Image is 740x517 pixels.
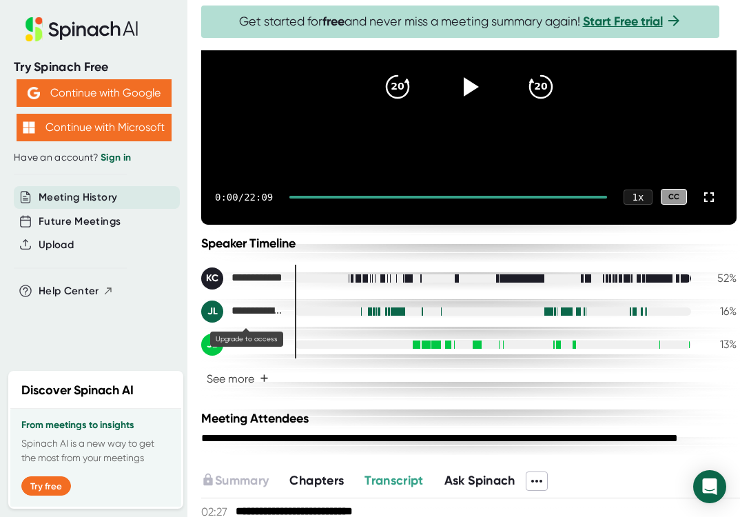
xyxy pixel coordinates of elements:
[289,473,344,488] span: Chapters
[444,473,515,488] span: Ask Spinach
[364,473,424,488] span: Transcript
[28,87,40,99] img: Aehbyd4JwY73AAAAAElFTkSuQmCC
[201,236,737,251] div: Speaker Timeline
[39,237,74,253] button: Upload
[201,367,274,391] button: See more+
[215,192,273,203] div: 0:00 / 22:09
[17,79,172,107] button: Continue with Google
[624,190,652,205] div: 1 x
[201,301,223,323] div: JL
[693,470,726,503] div: Open Intercom Messenger
[21,476,71,496] button: Try free
[101,152,131,163] a: Sign in
[201,301,284,323] div: Jill Leonowicz
[21,420,170,431] h3: From meetings to insights
[215,473,269,488] span: Summary
[14,152,174,164] div: Have an account?
[661,189,687,205] div: CC
[260,373,269,384] span: +
[702,272,737,285] div: 52 %
[239,14,682,30] span: Get started for and never miss a meeting summary again!
[322,14,345,29] b: free
[14,59,174,75] div: Try Spinach Free
[39,190,117,205] button: Meeting History
[201,334,223,356] div: JB
[39,283,114,299] button: Help Center
[702,305,737,318] div: 16 %
[201,411,740,426] div: Meeting Attendees
[444,472,515,490] button: Ask Spinach
[39,283,99,299] span: Help Center
[39,214,121,230] button: Future Meetings
[201,267,223,290] div: KC
[289,472,344,490] button: Chapters
[17,114,172,141] button: Continue with Microsoft
[21,381,134,400] h2: Discover Spinach AI
[583,14,663,29] a: Start Free trial
[364,472,424,490] button: Transcript
[201,334,284,356] div: Jeff Bronkowski
[702,338,737,351] div: 13 %
[201,267,284,290] div: Kait Carillo
[201,472,269,490] button: Summary
[21,436,170,465] p: Spinach AI is a new way to get the most from your meetings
